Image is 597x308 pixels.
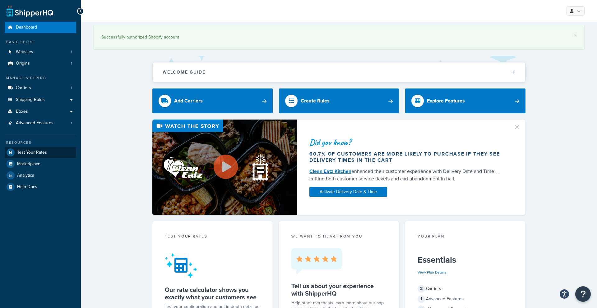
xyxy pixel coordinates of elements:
[279,88,399,113] a: Create Rules
[17,173,34,178] span: Analytics
[16,120,53,126] span: Advanced Features
[575,286,591,302] button: Open Resource Center
[301,97,330,105] div: Create Rules
[5,58,76,69] a: Origins1
[71,61,72,66] span: 1
[418,233,513,241] div: Your Plan
[5,94,76,106] a: Shipping Rules
[16,97,45,102] span: Shipping Rules
[5,117,76,129] li: Advanced Features
[5,58,76,69] li: Origins
[163,70,206,75] h2: Welcome Guide
[5,39,76,45] div: Basic Setup
[71,85,72,91] span: 1
[16,109,28,114] span: Boxes
[17,161,40,167] span: Marketplace
[5,106,76,117] a: Boxes
[71,120,72,126] span: 1
[5,22,76,33] a: Dashboard
[418,285,425,292] span: 2
[5,181,76,192] a: Help Docs
[291,233,387,239] p: we want to hear from you
[16,49,33,55] span: Websites
[309,138,506,147] div: Did you know?
[309,168,351,175] a: Clean Eatz Kitchen
[101,33,576,42] div: Successfully authorized Shopify account
[427,97,465,105] div: Explore Features
[405,88,525,113] a: Explore Features
[418,284,513,293] div: Carriers
[5,46,76,58] a: Websites1
[5,170,76,181] a: Analytics
[5,82,76,94] a: Carriers1
[16,85,31,91] span: Carriers
[152,88,273,113] a: Add Carriers
[71,49,72,55] span: 1
[5,117,76,129] a: Advanced Features1
[5,46,76,58] li: Websites
[152,120,297,215] img: Video thumbnail
[174,97,203,105] div: Add Carriers
[16,25,37,30] span: Dashboard
[5,82,76,94] li: Carriers
[17,184,37,190] span: Help Docs
[5,140,76,145] div: Resources
[5,75,76,81] div: Manage Shipping
[418,255,513,265] h5: Essentials
[165,286,260,301] h5: Our rate calculator shows you exactly what your customers see
[418,295,425,303] span: 1
[153,62,525,82] button: Welcome Guide
[309,187,387,197] a: Activate Delivery Date & Time
[5,147,76,158] a: Test Your Rates
[309,151,506,163] div: 60.7% of customers are more likely to purchase if they see delivery times in the cart
[309,168,506,183] div: enhanced their customer experience with Delivery Date and Time — cutting both customer service ti...
[574,33,576,38] a: ×
[165,233,260,241] div: Test your rates
[418,269,447,275] a: View Plan Details
[291,282,387,297] h5: Tell us about your experience with ShipperHQ
[418,295,513,303] div: Advanced Features
[16,61,30,66] span: Origins
[17,150,47,155] span: Test Your Rates
[5,158,76,170] a: Marketplace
